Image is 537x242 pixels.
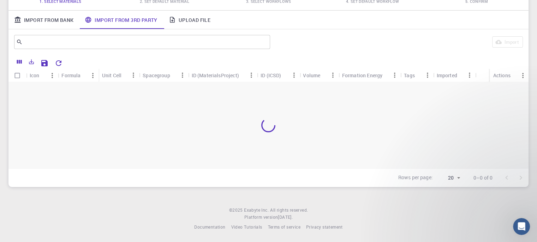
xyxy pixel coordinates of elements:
[398,174,433,182] p: Rows per page:
[299,68,338,82] div: Volume
[306,224,343,230] span: Privacy statement
[400,68,433,82] div: Tags
[244,207,269,213] span: Exabyte Inc.
[437,68,457,82] div: Imported
[464,69,475,81] button: Menu
[188,68,257,82] div: ID (MaterialsProject)
[8,11,79,29] a: Import From Bank
[163,11,216,29] a: Upload File
[177,69,188,81] button: Menu
[288,69,299,81] button: Menu
[14,5,40,11] span: Support
[231,224,262,231] a: Video Tutorials
[513,218,530,235] iframe: Intercom live chat
[229,207,244,214] span: © 2025
[128,69,139,81] button: Menu
[25,56,37,67] button: Export
[490,68,529,82] div: Actions
[342,68,382,82] div: Formation Energy
[58,68,98,82] div: Formula
[517,70,529,81] button: Menu
[422,69,433,81] button: Menu
[143,68,170,82] div: Spacegroup
[257,68,299,82] div: ID (ICSD)
[99,68,139,82] div: Unit Cell
[261,68,281,82] div: ID (ICSD)
[231,224,262,230] span: Video Tutorials
[139,68,188,82] div: Spacegroup
[436,173,462,183] div: 20
[389,69,400,81] button: Menu
[303,68,320,82] div: Volume
[433,68,475,82] div: Imported
[268,224,300,231] a: Terms of service
[244,214,278,221] span: Platform version
[102,68,121,82] div: Unit Cell
[13,56,25,67] button: Columns
[278,214,293,221] a: [DATE].
[278,214,293,220] span: [DATE] .
[268,224,300,230] span: Terms of service
[79,11,163,29] a: Import From 3rd Party
[47,70,58,81] button: Menu
[26,68,58,82] div: Icon
[246,69,257,81] button: Menu
[327,69,339,81] button: Menu
[404,68,415,82] div: Tags
[339,68,400,82] div: Formation Energy
[244,207,269,214] a: Exabyte Inc.
[61,68,80,82] div: Formula
[270,207,308,214] span: All rights reserved.
[192,68,239,82] div: ID (MaterialsProject)
[52,56,66,70] button: Reset Explorer Settings
[194,224,225,230] span: Documentation
[493,68,511,82] div: Actions
[30,68,40,82] div: Icon
[473,174,493,181] p: 0–0 of 0
[306,224,343,231] a: Privacy statement
[87,70,99,81] button: Menu
[194,224,225,231] a: Documentation
[37,56,52,70] button: Save Explorer Settings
